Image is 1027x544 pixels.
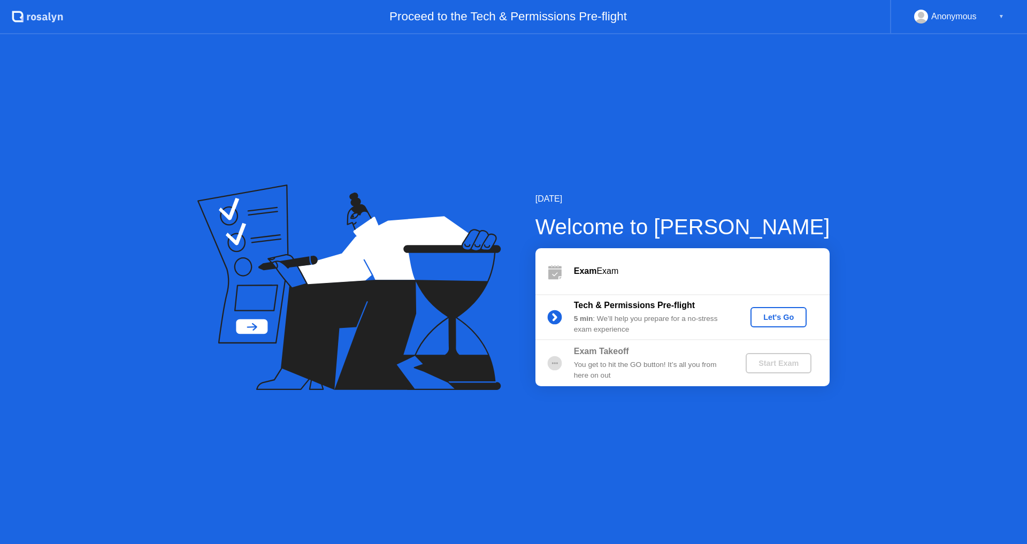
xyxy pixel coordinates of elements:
b: Exam Takeoff [574,347,629,356]
div: ▼ [999,10,1004,24]
b: Exam [574,266,597,275]
div: Welcome to [PERSON_NAME] [535,211,830,243]
div: [DATE] [535,193,830,205]
div: Anonymous [931,10,977,24]
b: 5 min [574,315,593,323]
button: Let's Go [750,307,807,327]
div: Let's Go [755,313,802,321]
div: Start Exam [750,359,807,367]
div: : We’ll help you prepare for a no-stress exam experience [574,313,728,335]
b: Tech & Permissions Pre-flight [574,301,695,310]
button: Start Exam [746,353,811,373]
div: Exam [574,265,830,278]
div: You get to hit the GO button! It’s all you from here on out [574,359,728,381]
